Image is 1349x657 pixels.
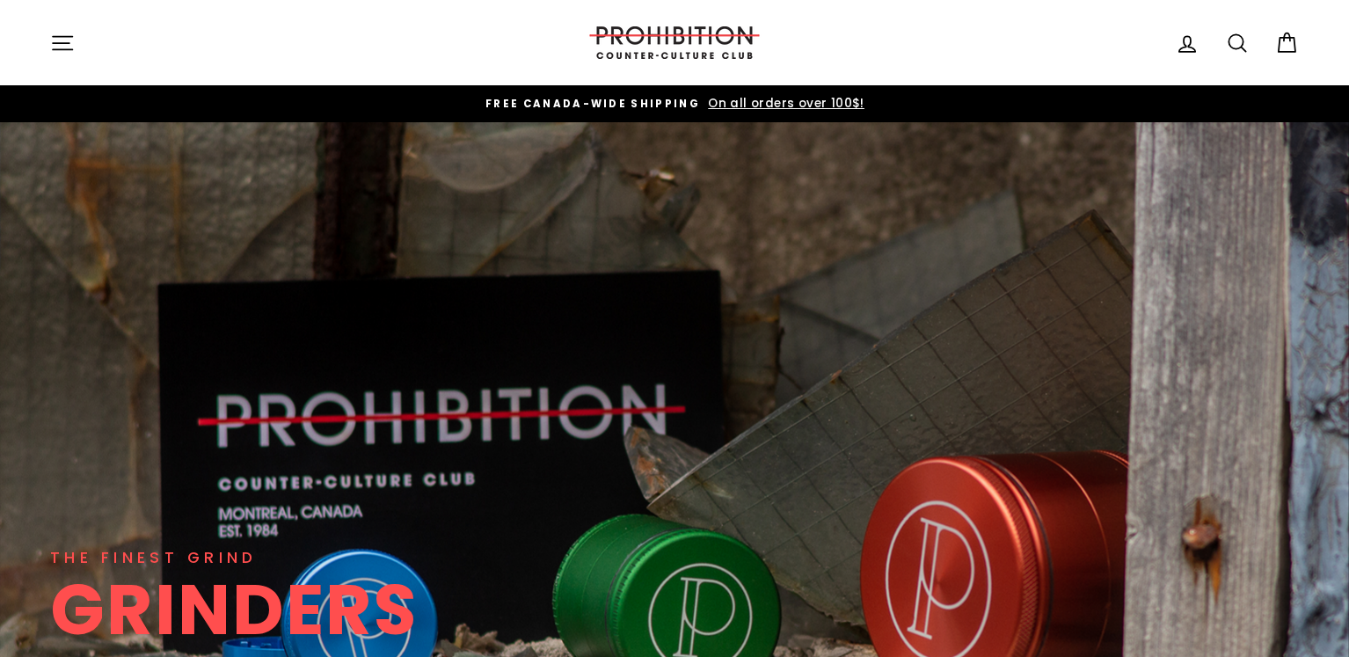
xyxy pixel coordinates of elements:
img: PROHIBITION COUNTER-CULTURE CLUB [587,26,762,59]
div: THE FINEST GRIND [50,545,257,570]
a: FREE CANADA-WIDE SHIPPING On all orders over 100$! [55,94,1295,113]
span: FREE CANADA-WIDE SHIPPING [485,97,700,111]
div: GRINDERS [50,574,418,645]
span: On all orders over 100$! [704,95,864,112]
